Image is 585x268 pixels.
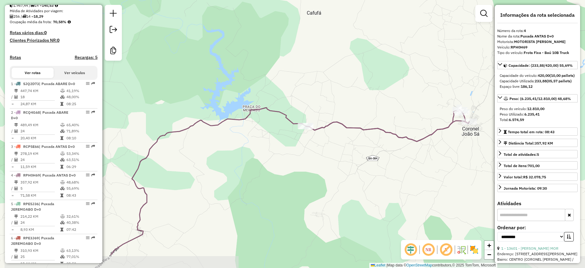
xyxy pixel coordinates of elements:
[91,236,95,240] em: Rota exportada
[504,174,546,180] div: Valor total:
[497,34,578,39] div: Nome da rota:
[60,136,63,140] i: Tempo total em rota
[10,30,97,35] h4: Rotas vários dias:
[20,151,60,157] td: 278,19 KM
[60,129,65,133] i: % de utilização da cubagem
[20,220,60,226] td: 24
[20,213,60,220] td: 214,22 KM
[504,141,553,146] div: Distância Total:
[500,78,575,84] div: Capacidade Utilizada:
[10,3,97,8] div: 1.967,44 / 14 =
[34,14,43,19] strong: 18,29
[12,68,54,78] button: Ver rotas
[14,187,18,190] i: Total de Atividades
[528,163,540,168] strong: 701,00
[10,14,97,19] div: 256 / 14 =
[11,94,14,100] td: /
[66,128,95,134] td: 71,89%
[547,79,572,83] strong: (05,57 pallets)
[11,236,54,246] span: 6 -
[500,106,544,111] span: Peso do veículo:
[39,144,75,149] span: | Puxada ANTAS D+0
[11,157,14,163] td: /
[66,248,95,254] td: 63,13%
[11,144,75,149] span: 3 -
[497,161,578,170] a: Total de itens:701,00
[44,30,47,35] strong: 0
[11,164,14,170] td: =
[42,3,54,8] strong: 140,53
[439,242,453,257] span: Exibir rótulo
[11,128,14,134] td: /
[421,242,436,257] span: Ocultar NR
[66,94,95,100] td: 48,00%
[23,81,39,86] span: SJQ2D73
[14,255,18,259] i: Total de Atividades
[11,202,54,212] span: | Puxada JEREMOABO D+0
[11,173,76,177] span: 4 -
[10,8,97,14] div: Média de Atividades por viagem:
[20,122,60,128] td: 489,49 KM
[497,61,578,69] a: Capacidade: (233,88/420,00) 55,69%
[20,164,60,170] td: 11,59 KM
[20,254,60,260] td: 25
[469,245,479,255] img: Exibir/Ocultar setores
[60,123,65,127] i: % de utilização do peso
[511,45,527,49] strong: RPH0H69
[53,20,66,24] strong: 70,58%
[14,89,18,93] i: Distância Total
[11,192,14,198] td: =
[66,122,95,128] td: 65,40%
[30,4,34,7] i: Total de rotas
[497,150,578,158] a: Total de atividades:5
[60,165,63,169] i: Tempo total em rota
[66,192,95,198] td: 08:43
[55,4,58,7] i: Meta Caixas/viagem: 1,00 Diferença: 139,53
[478,7,490,20] a: Exibir filtros
[20,135,60,141] td: 20,40 KM
[524,28,526,33] strong: 4
[11,110,68,120] span: | Puxada ABARE D+0
[91,173,95,177] em: Rota exportada
[60,194,63,197] i: Tempo total em rota
[20,227,60,233] td: 8,93 KM
[60,95,65,99] i: % de utilização da cubagem
[60,228,63,231] i: Tempo total em rota
[497,251,578,257] div: Endereço: [STREET_ADDRESS][PERSON_NAME]
[11,261,14,267] td: =
[497,39,578,45] div: Motorista:
[40,173,76,177] span: | Puxada ANTAS D+0
[504,163,540,169] div: Total de itens:
[11,110,68,120] span: 2 -
[537,152,539,157] strong: 5
[60,187,65,190] i: % de utilização da cubagem
[39,81,75,86] span: | Puxada ABARE D+0
[14,249,18,252] i: Distância Total
[497,224,578,231] label: Ordenar por:
[497,12,578,18] h4: Informações da rota selecionada
[487,251,491,258] span: −
[66,185,95,191] td: 55,69%
[54,68,96,78] button: Ver veículos
[497,104,578,125] div: Peso: (6.235,41/12.810,00) 48,68%
[66,220,95,226] td: 40,38%
[535,141,553,145] span: 357,92 KM
[11,185,14,191] td: /
[66,88,95,94] td: 41,19%
[10,15,13,18] i: Total de Atividades
[75,55,97,60] h4: Recargas: 5
[11,81,75,86] span: 1 -
[23,202,39,206] span: RPE5J36
[86,173,90,177] em: Opções
[14,123,18,127] i: Distância Total
[91,82,95,85] em: Rota exportada
[504,186,547,191] div: Jornada Motorista: 09:30
[509,96,571,101] span: Peso: (6.235,41/12.810,00) 48,68%
[91,110,95,114] em: Rota exportada
[20,94,60,100] td: 18
[497,50,578,55] div: Tipo do veículo:
[20,185,60,191] td: 5
[520,34,554,38] strong: Puxada ANTAS D+0
[487,241,491,249] span: +
[66,101,95,107] td: 08:25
